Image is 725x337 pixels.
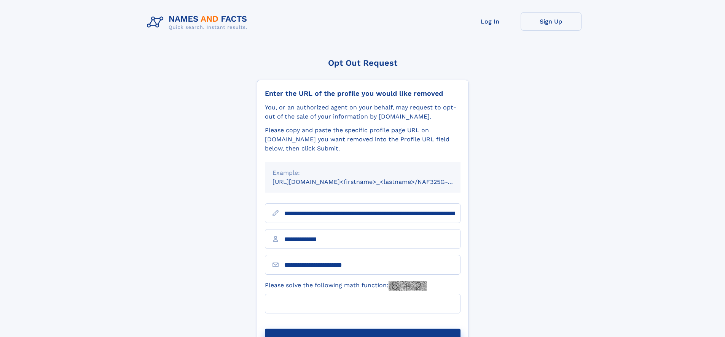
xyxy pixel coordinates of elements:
div: Please copy and paste the specific profile page URL on [DOMAIN_NAME] you want removed into the Pr... [265,126,460,153]
div: Example: [272,168,453,177]
small: [URL][DOMAIN_NAME]<firstname>_<lastname>/NAF325G-xxxxxxxx [272,178,475,185]
div: Opt Out Request [257,58,468,68]
a: Sign Up [521,12,582,31]
img: Logo Names and Facts [144,12,253,33]
div: Enter the URL of the profile you would like removed [265,89,460,98]
label: Please solve the following math function: [265,281,427,291]
div: You, or an authorized agent on your behalf, may request to opt-out of the sale of your informatio... [265,103,460,121]
a: Log In [460,12,521,31]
